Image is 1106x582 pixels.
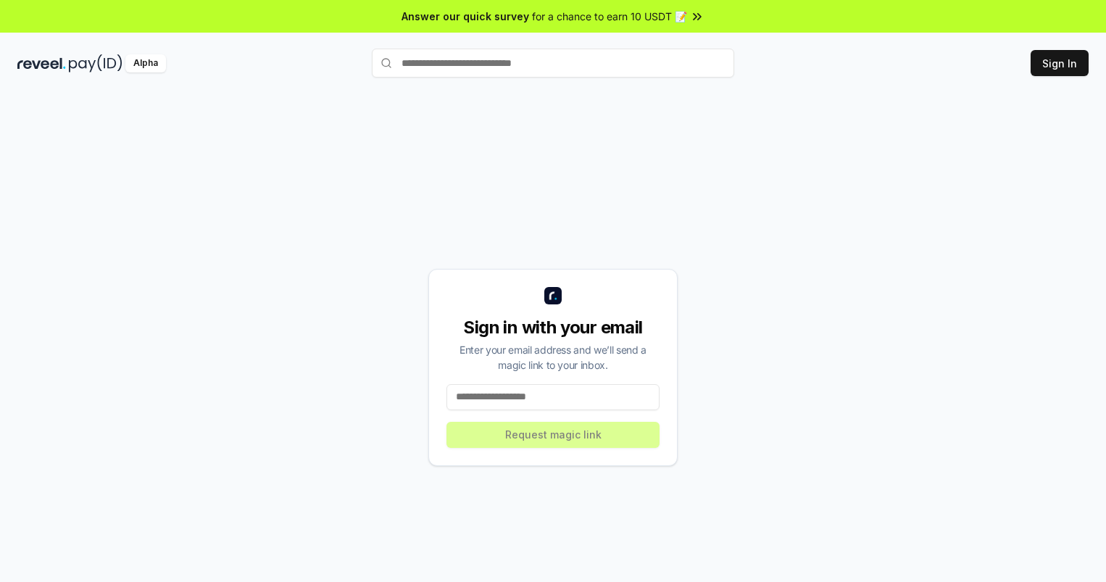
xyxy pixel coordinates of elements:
img: pay_id [69,54,122,72]
img: reveel_dark [17,54,66,72]
div: Enter your email address and we’ll send a magic link to your inbox. [446,342,660,373]
div: Sign in with your email [446,316,660,339]
img: logo_small [544,287,562,304]
button: Sign In [1031,50,1089,76]
div: Alpha [125,54,166,72]
span: Answer our quick survey [402,9,529,24]
span: for a chance to earn 10 USDT 📝 [532,9,687,24]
